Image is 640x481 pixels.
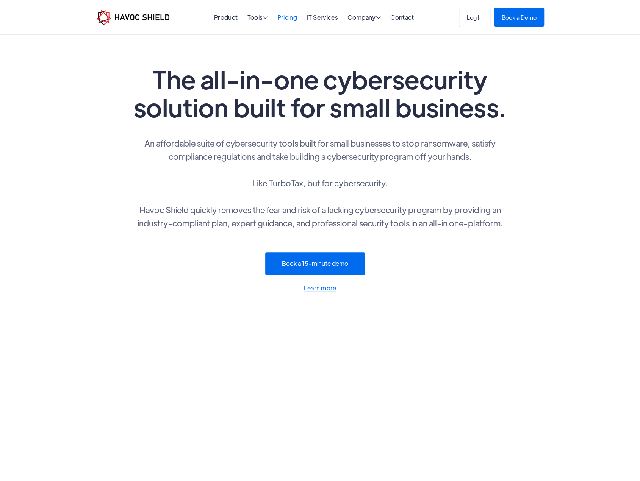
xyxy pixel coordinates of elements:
[494,8,544,27] a: Book a Demo
[285,92,318,97] a: Asset Inventory
[96,10,169,25] img: Havoc Shield logo
[307,13,338,21] a: IT Services
[514,399,640,481] iframe: Chat Widget
[247,14,268,22] div: Tools
[3,11,118,69] iframe: profile
[347,14,381,22] div: Company
[131,136,510,230] p: An affordable suite of cybersecurity tools built for small businesses to stop ransomware, satisfy...
[204,103,237,108] a: Policy Manager
[376,14,380,20] span: 
[285,58,340,63] a: Cyber Awareness Training
[285,81,337,86] a: OS & Software Patching
[265,252,365,275] a: Book a 15-minute demo
[204,92,249,97] a: Vendor Risk Register
[263,14,268,20] span: 
[214,13,238,21] a: Product
[204,42,340,48] h2: Tools
[347,14,381,22] div: Company
[131,283,510,294] a: Learn more
[285,103,341,108] a: Vulnerability Management
[277,13,297,21] a: Pricing
[459,8,490,27] a: Log In
[131,65,510,121] h1: The all-in-one cybersecurity solution built for small business.
[247,14,268,22] div: Tools
[204,81,258,86] a: Mail Armor Email Security
[204,58,263,64] a: Endpoint Threat Protection
[204,70,270,75] a: Computer Policy Management
[390,13,414,21] a: Contact
[285,70,326,75] a: Password Manager
[96,10,169,25] a: home
[204,114,249,119] a: Vulnerability Scanner
[266,58,276,64] div: NEW
[191,22,353,30] nav: Tools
